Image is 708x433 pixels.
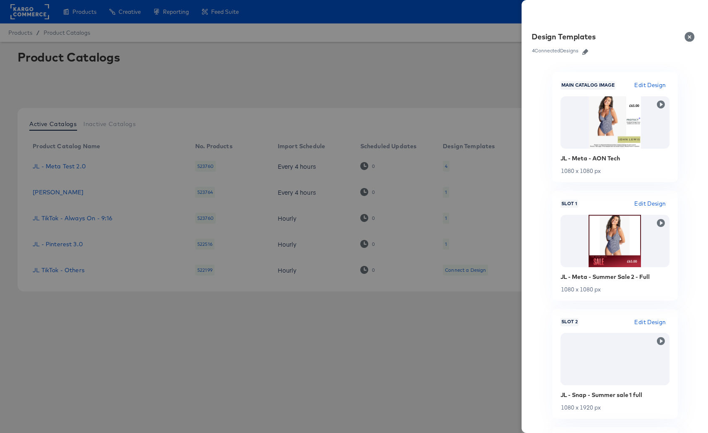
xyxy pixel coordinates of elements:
span: Slot 2 [561,319,579,325]
div: JL - Snap - Summer sale 1 full [561,392,669,398]
span: Main Catalog Image [561,82,615,89]
div: JL - Meta - AON Tech [561,155,669,162]
button: Close [680,25,703,49]
div: 1080 x 1080 px [561,286,669,292]
button: Edit Design [631,80,669,90]
div: 1080 x 1080 px [561,168,669,174]
button: Edit Design [631,317,669,327]
span: Edit Design [634,199,666,209]
span: Slot 1 [561,201,578,207]
span: Edit Design [634,317,666,327]
div: JL - Meta - Summer Sale 2 - Full [561,273,669,280]
span: Edit Design [634,80,666,90]
div: 1080 x 1920 px [561,405,669,410]
div: Design Templates [532,32,596,42]
button: Edit Design [631,199,669,209]
div: 4 Connected Designs [532,48,579,54]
